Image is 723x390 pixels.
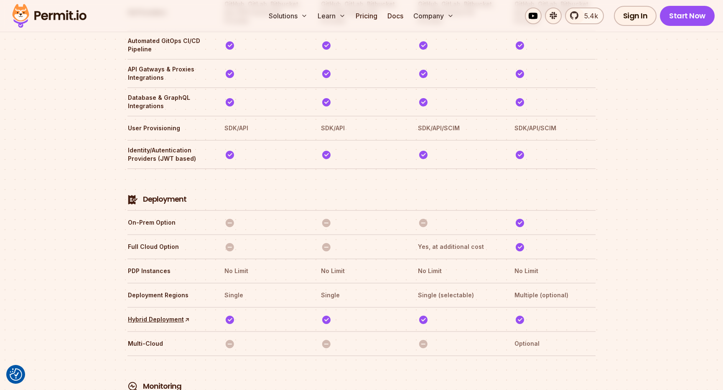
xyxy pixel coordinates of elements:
[127,36,209,54] th: Automated GitOps CI/CD Pipeline
[127,93,209,111] th: Database & GraphQL Integrations
[127,240,209,253] th: Full Cloud Option
[321,264,402,278] th: No Limit
[514,289,596,302] th: Multiple (optional)
[321,289,402,302] th: Single
[127,146,209,163] th: Identity/Autentication Providers (JWT based)
[127,337,209,350] th: Multi-Cloud
[352,8,381,24] a: Pricing
[410,8,457,24] button: Company
[8,2,90,30] img: Permit logo
[265,8,311,24] button: Solutions
[418,289,499,302] th: Single (selectable)
[660,6,715,26] a: Start Now
[579,11,598,21] span: 5.4k
[224,122,305,135] th: SDK/API
[127,289,209,302] th: Deployment Regions
[514,337,596,350] th: Optional
[314,8,349,24] button: Learn
[127,65,209,82] th: API Gatways & Proxies Integrations
[128,195,138,205] img: Deployment
[127,122,209,135] th: User Provisioning
[565,8,604,24] a: 5.4k
[224,264,305,278] th: No Limit
[384,8,407,24] a: Docs
[224,289,305,302] th: Single
[418,240,499,253] th: Yes, at additional cost
[514,122,596,135] th: SDK/API/SCIM
[182,314,192,324] span: ↑
[418,122,499,135] th: SDK/API/SCIM
[321,122,402,135] th: SDK/API
[10,368,22,381] button: Consent Preferences
[127,216,209,229] th: On-Prem Option
[143,194,186,205] h4: Deployment
[418,264,499,278] th: No Limit
[128,315,190,324] a: Hybrid Deployment↑
[614,6,657,26] a: Sign In
[127,264,209,278] th: PDP Instances
[514,264,596,278] th: No Limit
[10,368,22,381] img: Revisit consent button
